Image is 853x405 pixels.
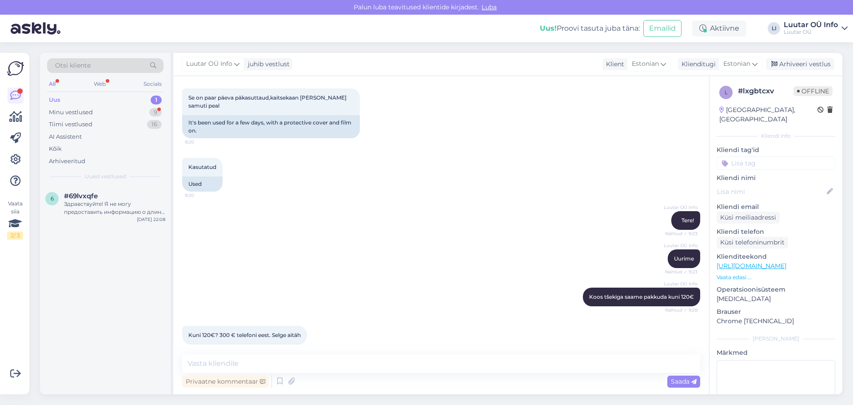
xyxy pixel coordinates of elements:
span: Koos tšekiga saame pakkuda kuni 120€ [589,293,694,300]
p: Chrome [TECHNICAL_ID] [717,317,835,326]
div: Luutar OÜ [784,28,838,36]
div: Aktiivne [692,20,746,36]
span: Estonian [723,59,750,69]
span: Luutar OÜ Info [664,242,698,249]
span: Otsi kliente [55,61,91,70]
span: Kasutatud [188,164,216,170]
span: Tere! [682,217,694,224]
div: Küsi telefoninumbrit [717,237,788,249]
span: 9:20 [185,192,218,199]
p: Märkmed [717,348,835,357]
img: Askly Logo [7,60,24,77]
div: All [47,78,57,90]
span: Saada [671,377,697,385]
div: 2 / 3 [7,232,23,240]
div: Klient [602,60,624,69]
div: juhib vestlust [244,60,290,69]
div: Web [92,78,108,90]
div: Küsi meiliaadressi [717,212,780,224]
div: Luutar OÜ Info [784,21,838,28]
b: Uus! [540,24,557,32]
span: Se on paar päeva päkasuttaud,kaitsekaan [PERSON_NAME] samuti peal [188,94,348,109]
div: Tiimi vestlused [49,120,92,129]
div: 16 [147,120,162,129]
div: [GEOGRAPHIC_DATA], [GEOGRAPHIC_DATA] [719,105,817,124]
span: 9:20 [185,139,218,145]
p: [MEDICAL_DATA] [717,294,835,304]
div: 1 [151,96,162,104]
div: LI [768,22,780,35]
div: AI Assistent [49,132,82,141]
p: Kliendi email [717,202,835,212]
a: [URL][DOMAIN_NAME] [717,262,786,270]
div: # lxgbtcxv [738,86,793,96]
p: Vaata edasi ... [717,273,835,281]
span: Uurime [674,255,694,262]
div: Kliendi info [717,132,835,140]
span: Estonian [632,59,659,69]
div: Minu vestlused [49,108,93,117]
div: Klienditugi [678,60,716,69]
div: [DATE] 22:08 [137,216,165,223]
p: Operatsioonisüsteem [717,285,835,294]
div: [PERSON_NAME] [717,335,835,343]
input: Lisa tag [717,156,835,170]
span: 9:28 [185,345,218,352]
span: Luba [479,3,499,11]
span: Offline [793,86,833,96]
span: Nähtud ✓ 9:28 [664,307,698,313]
div: Kõik [49,144,62,153]
p: Kliendi tag'id [717,145,835,155]
span: Uued vestlused [85,172,126,180]
input: Lisa nimi [717,187,825,196]
span: Luutar OÜ Info [664,281,698,287]
button: Emailid [643,20,682,37]
div: 9 [149,108,162,117]
div: It's been used for a few days, with a protective cover and film on. [182,115,360,138]
div: Proovi tasuta juba täna: [540,23,640,34]
div: Arhiveeri vestlus [766,58,834,70]
div: Privaatne kommentaar [182,376,269,388]
div: Здравствуйте! Я не могу предоставить информацию о длине браслета 994248. Я уведомлю нашего специа... [64,200,165,216]
div: Socials [142,78,163,90]
p: Klienditeekond [717,252,835,261]
span: Nähtud ✓ 9:23 [664,230,698,237]
span: Nähtud ✓ 9:23 [664,269,698,275]
div: Uus [49,96,60,104]
div: Arhiveeritud [49,157,85,166]
a: Luutar OÜ InfoLuutar OÜ [784,21,848,36]
p: Kliendi nimi [717,173,835,183]
p: Kliendi telefon [717,227,835,237]
span: 6 [51,195,54,202]
span: l [725,89,728,96]
span: #69lvxqfe [64,192,98,200]
p: Brauser [717,307,835,317]
div: Used [182,176,223,192]
span: Luutar OÜ Info [186,59,232,69]
div: Vaata siia [7,200,23,240]
span: Kuni 120€? 300 € telefoni eest. Selge aitäh [188,332,301,338]
span: Luutar OÜ Info [664,204,698,211]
